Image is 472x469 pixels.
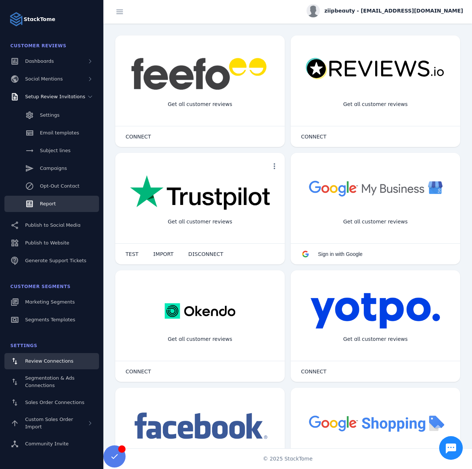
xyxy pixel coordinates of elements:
[307,4,463,17] button: ziipbeauty - [EMAIL_ADDRESS][DOMAIN_NAME]
[324,7,463,15] span: ziipbeauty - [EMAIL_ADDRESS][DOMAIN_NAME]
[25,400,84,405] span: Sales Order Connections
[40,130,79,136] span: Email templates
[4,178,99,194] a: Opt-Out Contact
[307,4,320,17] img: profile.jpg
[4,353,99,369] a: Review Connections
[25,358,73,364] span: Review Connections
[4,394,99,411] a: Sales Order Connections
[130,410,270,443] img: facebook.png
[118,129,158,144] button: CONNECT
[25,94,85,99] span: Setup Review Invitations
[162,329,238,349] div: Get all customer reviews
[162,212,238,232] div: Get all customer reviews
[40,165,67,171] span: Campaigns
[188,251,223,257] span: DISCONNECT
[318,251,363,257] span: Sign in with Google
[181,247,231,261] button: DISCONNECT
[153,251,174,257] span: IMPORT
[130,58,270,90] img: feefo.png
[10,343,37,348] span: Settings
[4,294,99,310] a: Marketing Segments
[4,253,99,269] a: Generate Support Tickets
[25,240,69,246] span: Publish to Website
[310,292,441,329] img: yotpo.png
[25,222,81,228] span: Publish to Social Media
[294,129,334,144] button: CONNECT
[25,317,75,322] span: Segments Templates
[4,312,99,328] a: Segments Templates
[25,441,69,446] span: Community Invite
[4,217,99,233] a: Publish to Social Media
[337,329,414,349] div: Get all customer reviews
[130,175,270,211] img: trustpilot.png
[337,95,414,114] div: Get all customer reviews
[126,134,151,139] span: CONNECT
[294,364,334,379] button: CONNECT
[4,371,99,393] a: Segmentation & Ads Connections
[337,212,414,232] div: Get all customer reviews
[301,134,326,139] span: CONNECT
[25,58,54,64] span: Dashboards
[146,247,181,261] button: IMPORT
[126,251,138,257] span: TEST
[301,369,326,374] span: CONNECT
[4,143,99,159] a: Subject lines
[40,148,71,153] span: Subject lines
[9,12,24,27] img: Logo image
[10,43,66,48] span: Customer Reviews
[4,107,99,123] a: Settings
[40,201,56,206] span: Report
[305,410,445,436] img: googleshopping.png
[126,369,151,374] span: CONNECT
[4,436,99,452] a: Community Invite
[267,159,282,174] button: more
[294,247,370,261] button: Sign in with Google
[118,364,158,379] button: CONNECT
[25,417,73,429] span: Custom Sales Order Import
[24,16,55,23] strong: StackTome
[25,299,75,305] span: Marketing Segments
[25,258,86,263] span: Generate Support Tickets
[40,183,79,189] span: Opt-Out Contact
[305,58,445,80] img: reviewsio.svg
[305,175,445,201] img: googlebusiness.png
[263,455,313,463] span: © 2025 StackTome
[10,284,71,289] span: Customer Segments
[332,447,419,466] div: Import Products from Google
[4,196,99,212] a: Report
[25,375,75,388] span: Segmentation & Ads Connections
[4,160,99,177] a: Campaigns
[118,247,146,261] button: TEST
[162,95,238,114] div: Get all customer reviews
[4,235,99,251] a: Publish to Website
[165,292,235,329] img: okendo.webp
[4,125,99,141] a: Email templates
[40,112,59,118] span: Settings
[25,76,63,82] span: Social Mentions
